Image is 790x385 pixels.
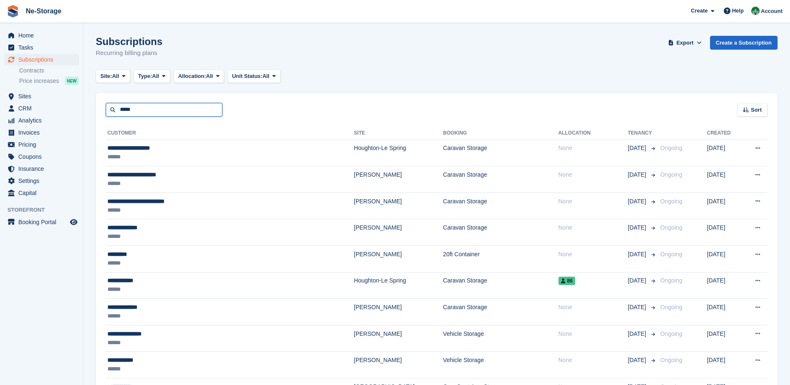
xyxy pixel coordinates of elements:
a: menu [4,54,79,65]
h1: Subscriptions [96,36,162,47]
button: Export [667,36,703,50]
td: [DATE] [707,299,742,325]
a: menu [4,187,79,199]
div: None [558,250,628,259]
span: Ongoing [660,145,683,151]
button: Site: All [96,70,130,83]
a: Create a Subscription [710,36,778,50]
td: 20ft Container [443,246,558,272]
span: Price increases [19,77,59,85]
td: [DATE] [707,166,742,193]
span: Ongoing [660,304,683,310]
span: Ongoing [660,251,683,257]
td: [PERSON_NAME] [354,246,443,272]
span: Invoices [18,127,68,138]
span: Unit Status: [232,72,262,80]
a: menu [4,216,79,228]
span: [DATE] [628,144,648,152]
span: [DATE] [628,330,648,338]
td: Caravan Storage [443,140,558,166]
span: All [206,72,213,80]
td: Vehicle Storage [443,352,558,378]
div: None [558,330,628,338]
a: Contracts [19,67,79,75]
span: CRM [18,102,68,114]
span: Type: [138,72,152,80]
th: Tenancy [628,127,657,140]
span: Ongoing [660,277,683,284]
span: Allocation: [178,72,206,80]
td: Houghton-Le Spring [354,140,443,166]
td: [PERSON_NAME] [354,219,443,246]
td: [PERSON_NAME] [354,352,443,378]
span: Tasks [18,42,68,53]
a: menu [4,139,79,150]
span: Capital [18,187,68,199]
a: menu [4,151,79,162]
span: Sort [751,106,762,114]
span: Site: [100,72,112,80]
span: Settings [18,175,68,187]
a: Ne-Storage [22,4,65,18]
span: Home [18,30,68,41]
a: menu [4,90,79,102]
span: Coupons [18,151,68,162]
span: Ongoing [660,224,683,231]
th: Created [707,127,742,140]
td: [DATE] [707,325,742,352]
span: [DATE] [628,223,648,232]
span: Sites [18,90,68,102]
img: Charlotte Nesbitt [751,7,760,15]
td: [PERSON_NAME] [354,299,443,325]
button: Unit Status: All [227,70,280,83]
span: Booking Portal [18,216,68,228]
td: [DATE] [707,352,742,378]
span: [DATE] [628,276,648,285]
a: menu [4,175,79,187]
button: Allocation: All [174,70,224,83]
td: [DATE] [707,140,742,166]
td: [PERSON_NAME] [354,325,443,352]
span: Create [691,7,708,15]
td: [PERSON_NAME] [354,166,443,193]
div: NEW [65,77,79,85]
td: [PERSON_NAME] [354,192,443,219]
span: Export [676,39,693,47]
th: Booking [443,127,558,140]
td: [DATE] [707,272,742,299]
th: Site [354,127,443,140]
div: None [558,197,628,206]
a: menu [4,30,79,41]
a: menu [4,102,79,114]
span: Ongoing [660,330,683,337]
a: menu [4,42,79,53]
span: Storefront [7,206,83,214]
span: Insurance [18,163,68,175]
p: Recurring billing plans [96,48,162,58]
span: Analytics [18,115,68,126]
span: All [262,72,269,80]
th: Customer [106,127,354,140]
span: [DATE] [628,250,648,259]
a: menu [4,163,79,175]
a: Preview store [69,217,79,227]
div: None [558,303,628,312]
span: Subscriptions [18,54,68,65]
span: Ongoing [660,198,683,205]
span: [DATE] [628,170,648,179]
a: menu [4,127,79,138]
span: Ongoing [660,357,683,363]
button: Type: All [134,70,170,83]
div: None [558,356,628,365]
td: Caravan Storage [443,166,558,193]
td: [DATE] [707,219,742,246]
img: stora-icon-8386f47178a22dfd0bd8f6a31ec36ba5ce8667c1dd55bd0f319d3a0aa187defe.svg [7,5,19,17]
a: Price increases NEW [19,76,79,85]
td: Caravan Storage [443,192,558,219]
td: Houghton-Le Spring [354,272,443,299]
td: Caravan Storage [443,272,558,299]
span: Help [732,7,744,15]
span: [DATE] [628,356,648,365]
td: Caravan Storage [443,219,558,246]
span: Pricing [18,139,68,150]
